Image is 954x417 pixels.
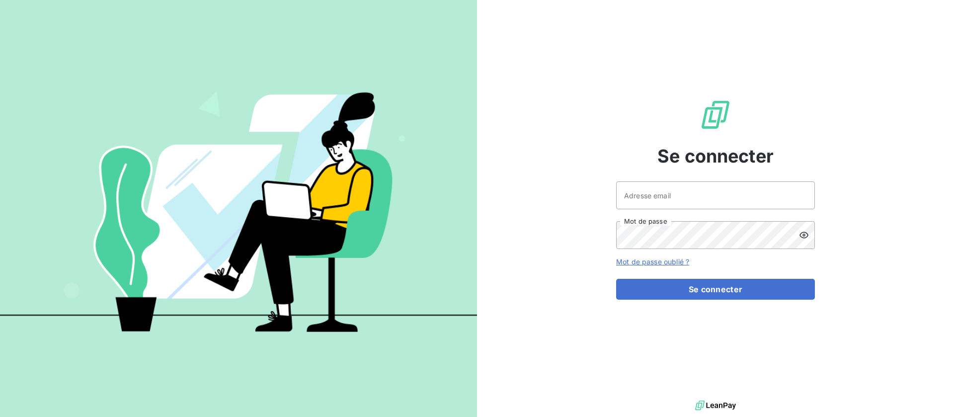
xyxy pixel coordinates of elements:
button: Se connecter [616,279,815,300]
input: placeholder [616,181,815,209]
img: Logo LeanPay [700,99,731,131]
a: Mot de passe oublié ? [616,257,689,266]
span: Se connecter [657,143,774,169]
img: logo [695,398,736,413]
